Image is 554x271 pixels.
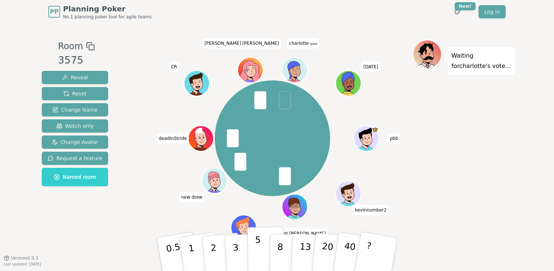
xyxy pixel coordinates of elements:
span: (you) [309,42,318,46]
span: Last updated: [DATE] [4,262,41,266]
button: New! [451,5,464,18]
span: Click to change your name [353,205,388,215]
span: Click to change your name [179,192,204,202]
span: pbb is the host [372,126,378,133]
button: Named room [42,168,108,186]
span: Click to change your name [279,228,328,238]
button: Version0.9.3 [4,255,38,261]
span: Reveal [62,74,88,81]
span: PP [50,7,58,16]
span: No.1 planning poker tool for agile teams [63,14,152,20]
span: Room [58,40,83,53]
span: Named room [54,173,96,181]
span: Click to change your name [362,62,380,72]
button: Click to change your avatar [282,58,306,82]
button: Change Avatar [42,135,108,149]
div: New! [455,2,476,10]
button: Reset [42,87,108,100]
div: 3575 [58,53,95,68]
span: Change Avatar [52,138,99,146]
span: Planning Poker [63,4,152,14]
span: Click to change your name [287,38,319,48]
button: Watch only [42,119,108,133]
span: Click to change your name [157,133,189,144]
span: Version 0.9.3 [11,255,38,261]
span: Click to change your name [203,38,281,48]
span: Change Name [52,106,97,113]
button: Change Name [42,103,108,116]
button: Reveal [42,71,108,84]
span: Watch only [56,122,94,130]
span: Reset [63,90,86,97]
span: Click to change your name [169,62,179,72]
p: Waiting for charlotte 's vote... [451,51,511,71]
a: PPPlanning PokerNo.1 planning poker tool for agile teams [48,4,152,20]
button: Request a feature [42,152,108,165]
span: Click to change your name [388,133,400,144]
a: Log in [479,5,506,18]
span: Request a feature [48,155,102,162]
